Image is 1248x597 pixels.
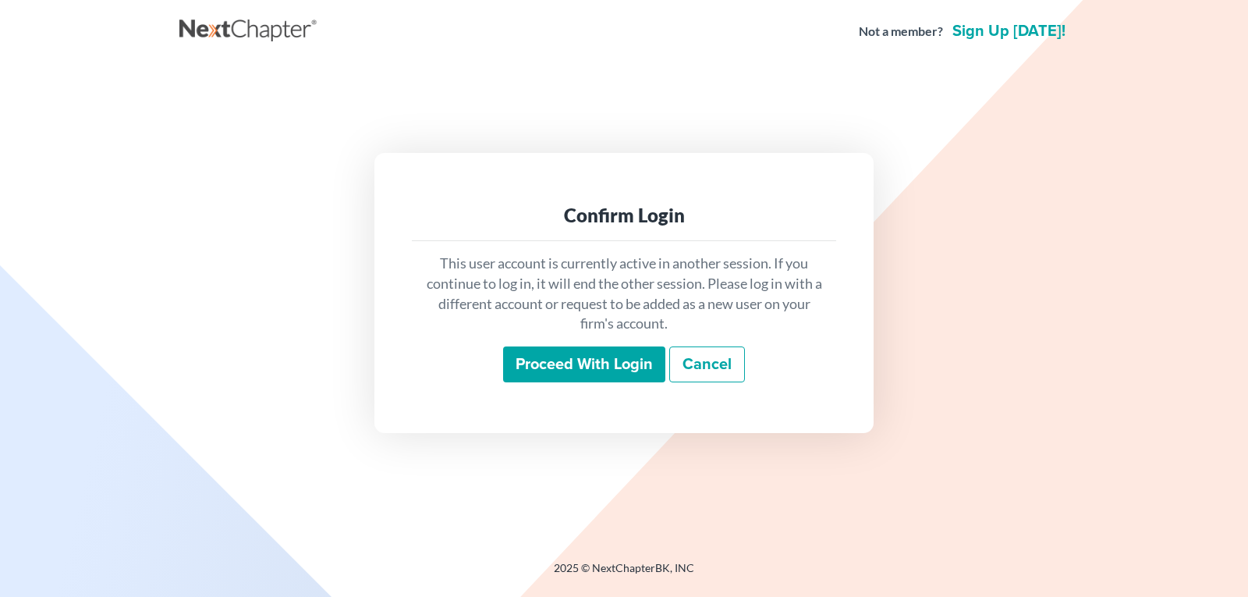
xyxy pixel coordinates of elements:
[503,346,665,382] input: Proceed with login
[859,23,943,41] strong: Not a member?
[424,254,824,334] p: This user account is currently active in another session. If you continue to log in, it will end ...
[949,23,1069,39] a: Sign up [DATE]!
[424,203,824,228] div: Confirm Login
[669,346,745,382] a: Cancel
[179,560,1069,588] div: 2025 © NextChapterBK, INC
